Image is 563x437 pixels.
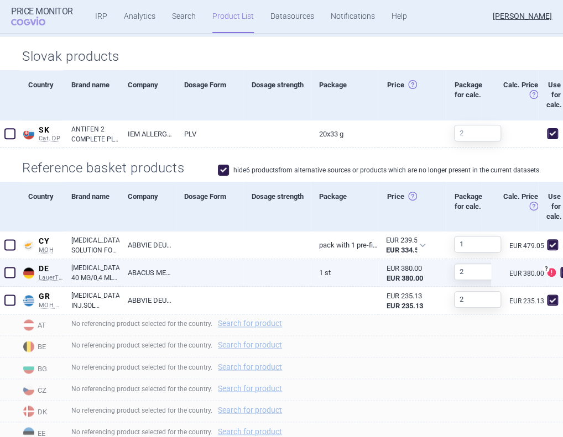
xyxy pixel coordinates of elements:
img: Greece [23,295,34,306]
div: Package [311,182,378,232]
a: Search for product [218,427,282,435]
div: Package for calc. [446,182,482,232]
span: CZ [20,382,63,396]
a: Search for product [218,384,282,392]
a: PACK WITH 1 PRE-FILLED SYRINGE X 0.4ML SOLUTION [311,231,378,259]
div: EUR 380.00 [387,264,419,273]
span: DE [39,264,63,274]
span: ? [543,266,549,272]
input: 2 [454,125,501,141]
h2: Reference basket products [22,159,193,177]
input: 2 [454,264,501,280]
div: EUR 235.13 [387,291,419,301]
abbr: Ex-Factory bez DPH zo zdroja [387,264,419,283]
a: [MEDICAL_DATA] 40 MG/0,4 ML INJEKTIONSLÖSUNG IN FERTIGSPR. [71,263,119,283]
div: Dosage Form [176,70,243,120]
label: hide 6 products from alternative sources or products which are no longer present in the current d... [218,165,541,176]
img: Bulgaria [23,362,34,373]
input: 2 [454,291,501,308]
div: Company [119,182,176,232]
span: GR [39,292,63,302]
abbr: Nájdená cena bez DPH a OP lekárne [386,235,417,255]
a: ANTIFEN 2 COMPLETE PLV 20X33,3 G [71,124,119,144]
a: SKSKCat. DP [20,123,63,143]
div: Package for calc. [446,70,482,120]
div: Dosage strength [243,182,311,232]
strong: Price Monitor [11,7,73,17]
a: Search for product [218,406,282,413]
a: EUR 479.05 [509,243,547,249]
h2: Slovak products [22,48,541,66]
span: AT [20,317,63,331]
div: Brand name [63,182,119,232]
div: Country [20,182,63,232]
abbr: Ex-Factory bez DPH zo zdroja [387,291,419,311]
span: BE [20,339,63,353]
a: 20x33 g [311,120,378,148]
a: Search for product [218,319,282,327]
div: Dosage Form [176,182,243,232]
img: Germany [23,267,34,278]
div: Price [378,182,446,232]
strong: EUR 334.50 [386,246,423,254]
div: Calc. Price [482,182,538,232]
a: [MEDICAL_DATA] SOLUTION FOR INJECTION 40MG [71,235,119,255]
strong: EUR 235.13 [387,302,423,310]
span: No referencing product selected for the country. [71,341,288,349]
a: ABBVIE DEUTSCHLAND GMBH & CO. KG [119,231,176,259]
div: Package [311,70,378,120]
strong: EUR 380.00 [387,274,423,282]
div: Calc. Price [482,70,538,120]
div: Country [20,70,63,120]
span: LauerTaxe RO [39,274,63,282]
a: CYCYMOH [20,234,63,254]
span: CY [39,236,63,246]
span: BG [20,360,63,375]
span: MOH [39,246,63,254]
a: 1 St [311,259,378,286]
a: Price MonitorCOGVIO [11,7,73,27]
img: Austria [23,319,34,330]
a: DEDELauerTaxe RO [20,262,63,281]
div: Price [378,70,446,120]
div: EUR 239.53 [386,235,417,245]
div: EUR 239.53EUR 334.50 [378,231,432,259]
span: No referencing product selected for the country. [71,320,288,328]
a: IEM ALLERGY S.R.O., [STREET_ADDRESS] [119,120,176,148]
span: MOH PS [39,302,63,309]
div: Company [119,70,176,120]
a: EUR 380.00 [509,270,547,277]
a: EUR 235.13 [509,298,547,304]
a: [MEDICAL_DATA] INJ.SOL 40MG/0,4 ML PF.SYR BTX1 PF.SYR. + 1 ΕΠΊΘΕΜΑ ΑΛΚΟΌΛΗΣ [71,291,119,310]
span: COGVIO [11,17,61,25]
a: GRGRMOH PS [20,289,63,309]
img: Slovakia [23,128,34,139]
a: ABACUS MEDICINE [119,259,176,286]
a: Search for product [218,341,282,349]
span: No referencing product selected for the country. [71,363,288,371]
a: PLV [176,120,243,148]
img: Czech Republic [23,384,34,395]
img: Belgium [23,341,34,352]
img: Cyprus [23,240,34,251]
span: No referencing product selected for the country. [71,406,288,414]
a: ABBVIE DEUTSCHLAND GMBH & CO KG, [GEOGRAPHIC_DATA], [GEOGRAPHIC_DATA] [119,287,176,314]
span: Cat. DP [39,135,63,143]
img: Denmark [23,406,34,417]
div: Brand name [63,70,119,120]
span: DK [20,403,63,418]
input: 2 [454,236,501,252]
a: Search for product [218,362,282,370]
span: SK [39,125,63,135]
div: Dosage strength [243,70,311,120]
span: No referencing product selected for the country. [71,385,288,392]
span: No referencing product selected for the country. [71,428,288,435]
